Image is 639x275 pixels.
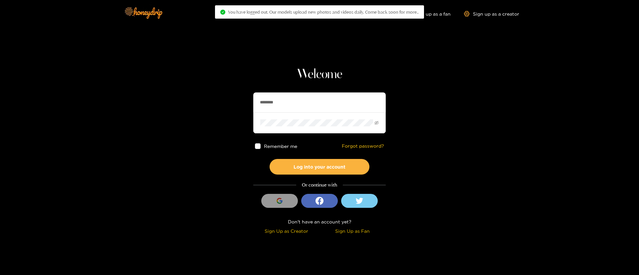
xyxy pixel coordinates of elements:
a: Forgot password? [342,143,384,149]
h1: Welcome [253,67,386,82]
div: Or continue with [253,181,386,189]
a: Sign up as a fan [405,11,451,17]
span: check-circle [220,10,225,15]
span: eye-invisible [374,121,379,125]
button: Log into your account [270,159,369,175]
div: Sign Up as Fan [321,227,384,235]
span: Remember me [264,144,297,149]
div: Don't have an account yet? [253,218,386,225]
div: Sign Up as Creator [255,227,318,235]
span: You have logged out. Our models upload new photos and videos daily. Come back soon for more.. [228,9,419,15]
a: Sign up as a creator [464,11,519,17]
